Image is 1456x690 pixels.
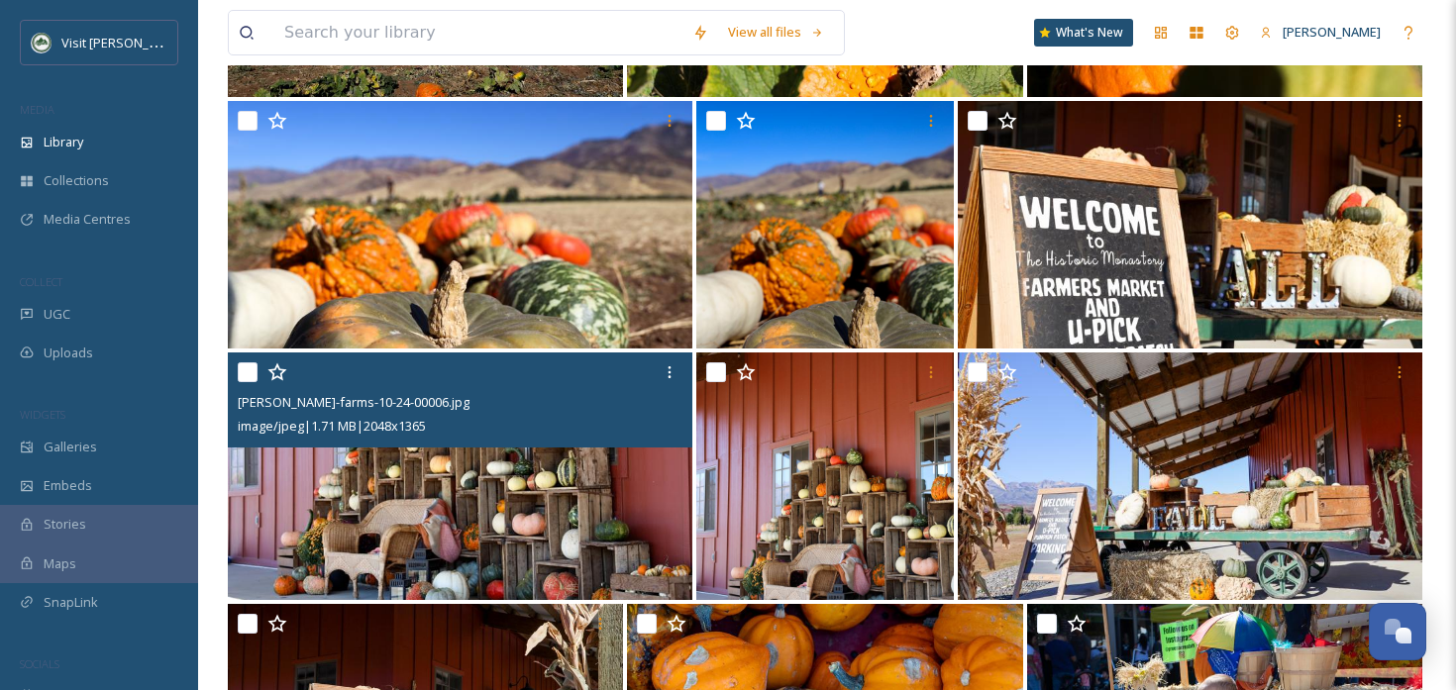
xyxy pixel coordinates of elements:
[958,352,1422,600] img: mcfarland-farms-10-24-00001.jpg
[228,352,692,600] img: mcfarland-farms-10-24-00006.jpg
[696,101,954,348] img: mcfarland-farms-10-24-00056.jpg
[718,13,834,51] a: View all files
[44,344,93,362] span: Uploads
[44,133,83,151] span: Library
[1369,603,1426,660] button: Open Chat
[238,393,469,411] span: [PERSON_NAME]-farms-10-24-00006.jpg
[44,305,70,324] span: UGC
[44,210,131,229] span: Media Centres
[1283,23,1381,41] span: [PERSON_NAME]
[61,33,187,51] span: Visit [PERSON_NAME]
[20,407,65,422] span: WIDGETS
[238,417,426,435] span: image/jpeg | 1.71 MB | 2048 x 1365
[1034,19,1133,47] a: What's New
[696,352,954,600] img: mcfarland-farms-10-24-00007.jpg
[44,515,86,534] span: Stories
[20,656,59,671] span: SOCIALS
[1250,13,1391,51] a: [PERSON_NAME]
[44,476,92,495] span: Embeds
[44,438,97,456] span: Galleries
[958,101,1422,348] img: mcfarland-farms-10-24-00010.jpg
[228,101,692,348] img: mcfarland-farms-10-24-00057.jpg
[44,554,76,573] span: Maps
[44,171,109,190] span: Collections
[20,274,62,289] span: COLLECT
[32,33,52,52] img: Unknown.png
[20,102,54,117] span: MEDIA
[44,593,98,612] span: SnapLink
[274,11,682,54] input: Search your library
